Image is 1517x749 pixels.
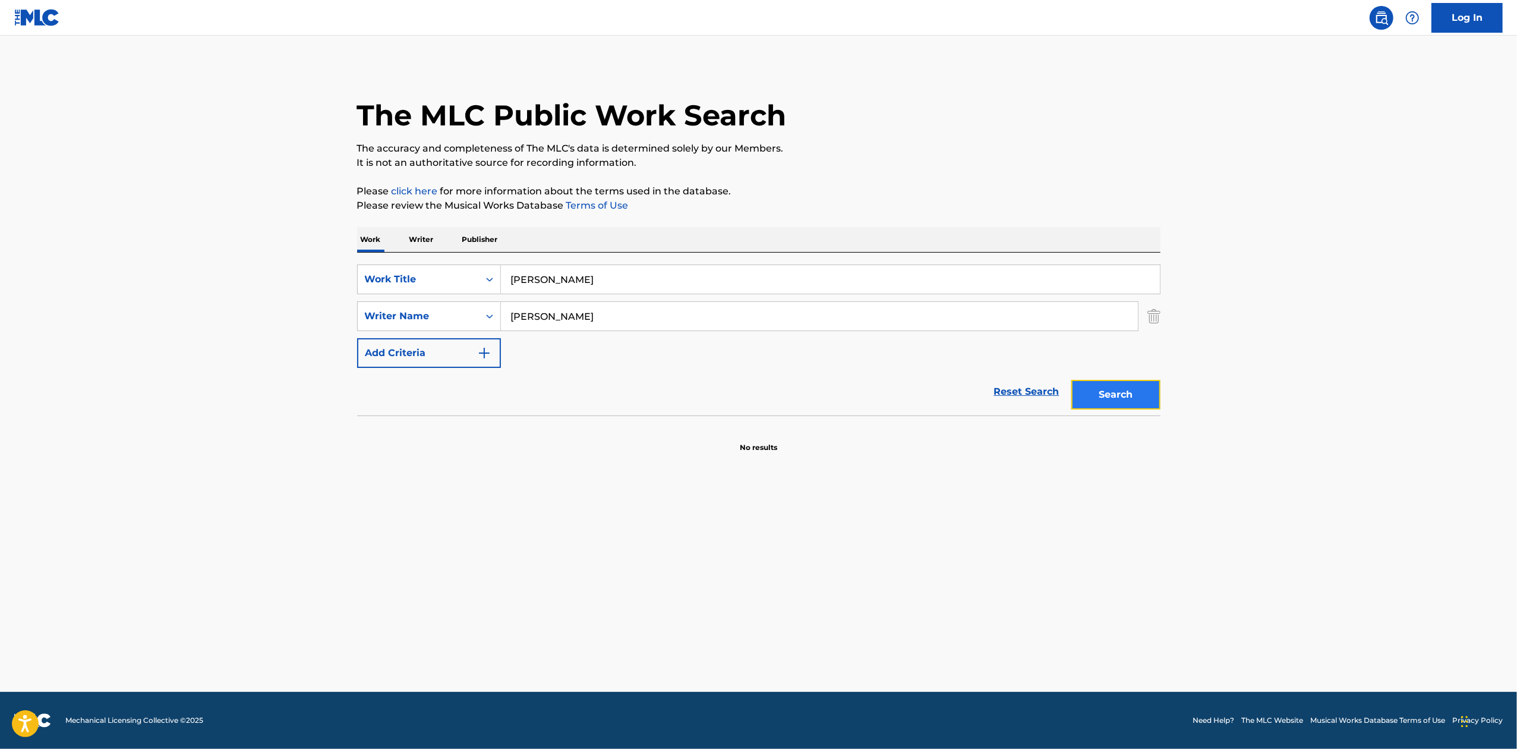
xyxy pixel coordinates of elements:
[477,346,491,360] img: 9d2ae6d4665cec9f34b9.svg
[357,199,1160,213] p: Please review the Musical Works Database
[357,265,1160,416] form: Search Form
[740,428,777,453] p: No results
[1374,11,1389,25] img: search
[357,141,1160,156] p: The accuracy and completeness of The MLC's data is determined solely by our Members.
[1458,692,1517,749] iframe: Chat Widget
[1461,704,1468,739] div: Drag
[1310,715,1445,726] a: Musical Works Database Terms of Use
[357,338,501,368] button: Add Criteria
[14,9,60,26] img: MLC Logo
[459,227,502,252] p: Publisher
[406,227,437,252] p: Writer
[988,379,1065,405] a: Reset Search
[365,309,472,323] div: Writer Name
[1401,6,1424,30] div: Help
[1370,6,1393,30] a: Public Search
[564,200,629,211] a: Terms of Use
[357,184,1160,199] p: Please for more information about the terms used in the database.
[1193,715,1234,726] a: Need Help?
[1405,11,1420,25] img: help
[1241,715,1303,726] a: The MLC Website
[365,272,472,287] div: Work Title
[1452,715,1503,726] a: Privacy Policy
[357,97,787,133] h1: The MLC Public Work Search
[357,156,1160,170] p: It is not an authoritative source for recording information.
[1431,3,1503,33] a: Log In
[357,227,384,252] p: Work
[392,185,438,197] a: click here
[65,715,203,726] span: Mechanical Licensing Collective © 2025
[14,713,51,728] img: logo
[1147,301,1160,331] img: Delete Criterion
[1071,380,1160,410] button: Search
